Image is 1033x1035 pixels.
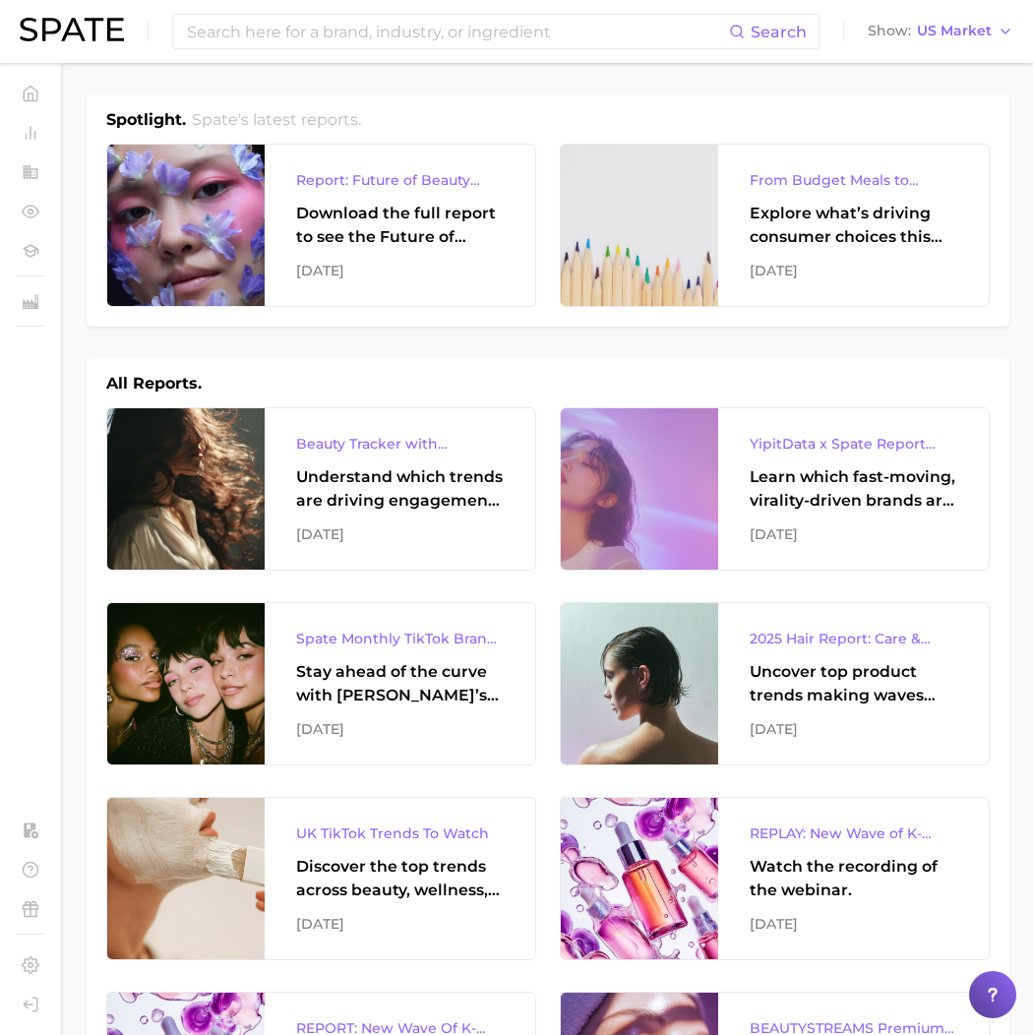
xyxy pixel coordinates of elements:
[560,144,990,307] a: From Budget Meals to Functional Snacks: Food & Beverage Trends Shaping Consumer Behavior This Sch...
[750,660,957,707] div: Uncover top product trends making waves across platforms — along with key insights into benefits,...
[296,660,504,707] div: Stay ahead of the curve with [PERSON_NAME]’s latest monthly tracker, spotlighting the fastest-gro...
[296,202,504,249] div: Download the full report to see the Future of Beauty trends we unpacked during the webinar.
[751,23,807,41] span: Search
[750,822,957,845] div: REPLAY: New Wave of K-Beauty
[750,855,957,902] div: Watch the recording of the webinar.
[750,522,957,546] div: [DATE]
[296,822,504,845] div: UK TikTok Trends To Watch
[750,717,957,741] div: [DATE]
[185,15,729,48] input: Search here for a brand, industry, or ingredient
[560,407,990,571] a: YipitData x Spate Report Virality-Driven Brands Are Taking a Slice of the Beauty PieLearn which f...
[106,797,536,960] a: UK TikTok Trends To WatchDiscover the top trends across beauty, wellness, and personal care on Ti...
[296,855,504,902] div: Discover the top trends across beauty, wellness, and personal care on TikTok [GEOGRAPHIC_DATA].
[106,144,536,307] a: Report: Future of Beauty WebinarDownload the full report to see the Future of Beauty trends we un...
[106,407,536,571] a: Beauty Tracker with Popularity IndexUnderstand which trends are driving engagement across platfor...
[296,432,504,456] div: Beauty Tracker with Popularity Index
[560,797,990,960] a: REPLAY: New Wave of K-BeautyWatch the recording of the webinar.[DATE]
[106,602,536,765] a: Spate Monthly TikTok Brands TrackerStay ahead of the curve with [PERSON_NAME]’s latest monthly tr...
[20,18,124,41] img: SPATE
[296,522,504,546] div: [DATE]
[192,108,361,132] h2: Spate's latest reports.
[750,465,957,513] div: Learn which fast-moving, virality-driven brands are leading the pack, the risks of viral growth, ...
[868,26,911,36] span: Show
[296,717,504,741] div: [DATE]
[560,602,990,765] a: 2025 Hair Report: Care & Styling ProductsUncover top product trends making waves across platforms...
[863,19,1018,44] button: ShowUS Market
[296,627,504,650] div: Spate Monthly TikTok Brands Tracker
[106,372,202,396] h1: All Reports.
[296,168,504,192] div: Report: Future of Beauty Webinar
[750,202,957,249] div: Explore what’s driving consumer choices this back-to-school season From budget-friendly meals to ...
[750,259,957,282] div: [DATE]
[917,26,992,36] span: US Market
[296,259,504,282] div: [DATE]
[296,465,504,513] div: Understand which trends are driving engagement across platforms in the skin, hair, makeup, and fr...
[106,108,186,132] h1: Spotlight.
[750,432,957,456] div: YipitData x Spate Report Virality-Driven Brands Are Taking a Slice of the Beauty Pie
[750,627,957,650] div: 2025 Hair Report: Care & Styling Products
[750,168,957,192] div: From Budget Meals to Functional Snacks: Food & Beverage Trends Shaping Consumer Behavior This Sch...
[16,990,45,1019] a: Log out. Currently logged in with e-mail kerianne.adler@unilever.com.
[296,912,504,936] div: [DATE]
[750,912,957,936] div: [DATE]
